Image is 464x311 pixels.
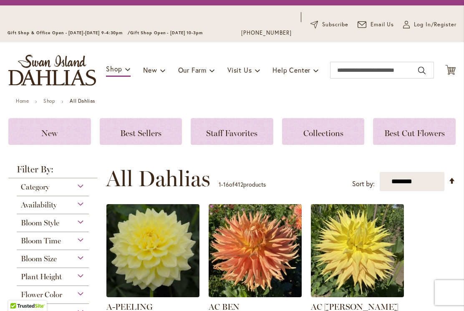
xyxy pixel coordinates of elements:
img: AC BEN [209,204,302,297]
img: A-Peeling [106,204,199,297]
span: Staff Favorites [206,128,257,138]
span: Email Us [371,20,394,29]
iframe: Launch Accessibility Center [6,281,30,305]
strong: Filter By: [8,165,97,178]
a: Email Us [358,20,394,29]
label: Sort by: [352,176,375,192]
span: Flower Color [21,290,62,299]
a: Log In/Register [403,20,456,29]
a: Subscribe [310,20,348,29]
a: store logo [8,55,96,86]
span: Availability [21,200,57,210]
span: Best Sellers [120,128,161,138]
a: [PHONE_NUMBER] [241,29,292,37]
a: A-Peeling [106,291,199,299]
strong: All Dahlias [70,98,95,104]
a: Home [16,98,29,104]
span: All Dahlias [106,166,210,191]
a: Staff Favorites [191,118,273,145]
span: 1 [219,180,221,188]
a: Collections [282,118,365,145]
span: Category [21,182,49,192]
a: Shop [43,98,55,104]
p: - of products [219,178,266,191]
span: Gift Shop & Office Open - [DATE]-[DATE] 9-4:30pm / [8,30,130,35]
span: Subscribe [322,20,348,29]
span: New [41,128,58,138]
span: Shop [106,64,122,73]
a: AC BEN [209,291,302,299]
span: Bloom Time [21,236,61,245]
span: Plant Height [21,272,62,281]
span: Our Farm [178,66,207,74]
a: Best Cut Flowers [373,118,456,145]
span: New [143,66,157,74]
span: Visit Us [227,66,252,74]
span: Collections [303,128,343,138]
span: 412 [235,180,243,188]
span: Bloom Style [21,218,59,228]
span: 16 [223,180,229,188]
span: Gift Shop Open - [DATE] 10-3pm [130,30,203,35]
span: Log In/Register [414,20,456,29]
span: Best Cut Flowers [384,128,445,138]
a: AC Jeri [311,291,404,299]
span: Help Center [272,66,310,74]
img: AC Jeri [311,204,404,297]
a: Best Sellers [100,118,182,145]
span: Bloom Size [21,254,57,263]
a: New [8,118,91,145]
